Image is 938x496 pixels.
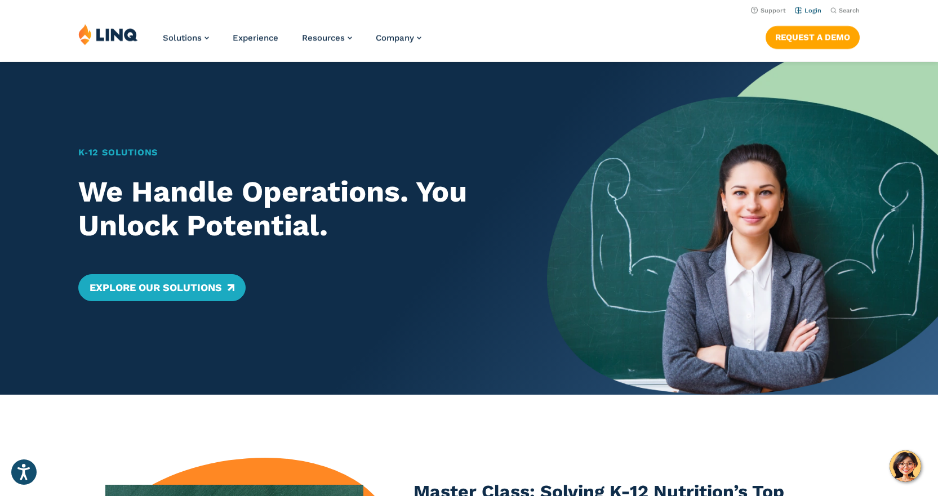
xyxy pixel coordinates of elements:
h2: We Handle Operations. You Unlock Potential. [78,175,509,243]
a: Resources [302,33,352,43]
span: Resources [302,33,345,43]
span: Search [839,7,860,14]
a: Login [795,7,821,14]
button: Open Search Bar [830,6,860,15]
button: Hello, have a question? Let’s chat. [890,450,921,482]
a: Support [751,7,786,14]
h1: K‑12 Solutions [78,146,509,159]
a: Company [376,33,421,43]
a: Solutions [163,33,209,43]
a: Experience [233,33,278,43]
img: Home Banner [547,62,938,395]
nav: Primary Navigation [163,24,421,61]
a: Explore Our Solutions [78,274,246,301]
span: Company [376,33,414,43]
img: LINQ | K‑12 Software [78,24,138,45]
a: Request a Demo [766,26,860,48]
span: Solutions [163,33,202,43]
nav: Button Navigation [766,24,860,48]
